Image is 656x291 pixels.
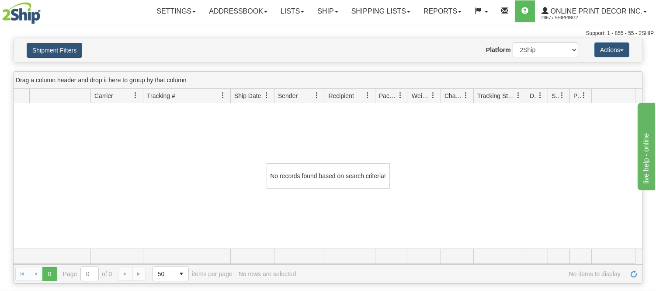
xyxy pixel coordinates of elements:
[310,88,325,103] a: Sender filter column settings
[14,72,642,89] div: grid grouping header
[2,30,654,37] div: Support: 1 - 855 - 55 - 2SHIP
[555,88,569,103] a: Shipment Issues filter column settings
[393,88,408,103] a: Packages filter column settings
[63,266,112,281] span: Page of 0
[533,88,548,103] a: Delivery Status filter column settings
[302,270,621,277] span: No items to display
[311,0,344,22] a: Ship
[345,0,417,22] a: Shipping lists
[174,267,188,281] span: select
[152,266,189,281] span: Page sizes drop down
[636,101,655,190] iframe: chat widget
[234,91,261,100] span: Ship Date
[412,91,430,100] span: Weight
[278,91,298,100] span: Sender
[576,88,591,103] a: Pickup Status filter column settings
[2,2,41,24] img: logo2867.jpg
[477,91,515,100] span: Tracking Status
[594,42,629,57] button: Actions
[239,270,296,277] div: No rows are selected
[158,270,169,278] span: 50
[458,88,473,103] a: Charge filter column settings
[128,88,143,103] a: Carrier filter column settings
[379,91,397,100] span: Packages
[535,0,653,22] a: Online Print Decor Inc. 2867 / Shipping2
[42,267,56,281] span: Page 0
[486,46,511,54] label: Platform
[267,163,390,189] div: No records found based on search criteria!
[7,5,81,16] div: live help - online
[573,91,581,100] span: Pickup Status
[360,88,375,103] a: Recipient filter column settings
[202,0,274,22] a: Addressbook
[530,91,537,100] span: Delivery Status
[152,266,233,281] span: items per page
[511,88,526,103] a: Tracking Status filter column settings
[94,91,113,100] span: Carrier
[417,0,468,22] a: Reports
[147,91,175,100] span: Tracking #
[27,43,82,58] button: Shipment Filters
[552,91,559,100] span: Shipment Issues
[541,14,607,22] span: 2867 / Shipping2
[329,91,354,100] span: Recipient
[150,0,202,22] a: Settings
[215,88,230,103] a: Tracking # filter column settings
[259,88,274,103] a: Ship Date filter column settings
[426,88,441,103] a: Weight filter column settings
[627,267,641,281] a: Refresh
[444,91,463,100] span: Charge
[274,0,311,22] a: Lists
[548,7,642,15] span: Online Print Decor Inc.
